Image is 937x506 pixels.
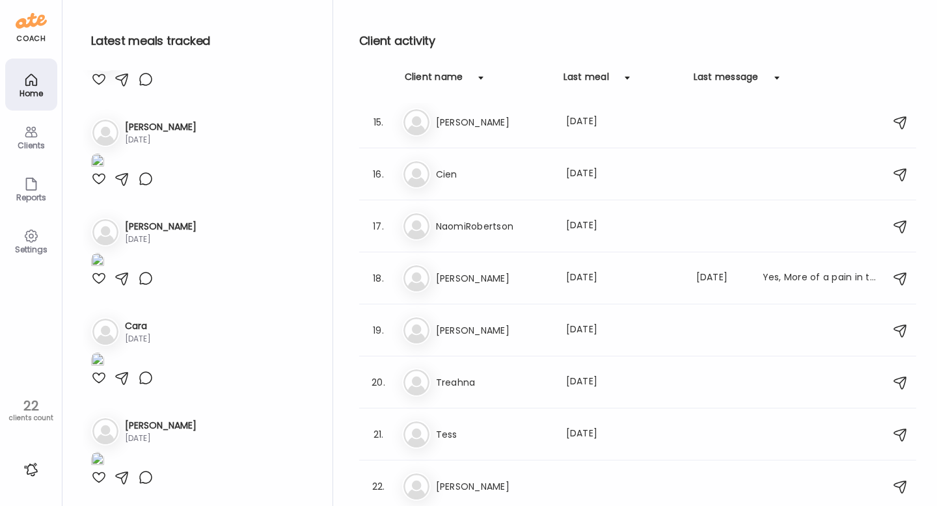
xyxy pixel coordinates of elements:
[125,233,197,245] div: [DATE]
[371,271,387,286] div: 18.
[436,479,550,494] h3: [PERSON_NAME]
[436,219,550,234] h3: NaomiRobertson
[8,141,55,150] div: Clients
[371,375,387,390] div: 20.
[694,70,759,91] div: Last message
[371,427,387,442] div: 21.
[92,120,118,146] img: bg-avatar-default.svg
[125,319,151,333] h3: Cara
[16,33,46,44] div: coach
[403,369,429,395] img: bg-avatar-default.svg
[566,427,681,442] div: [DATE]
[91,153,104,171] img: images%2FrbIjWj5CIDfnd7uTxhe08mjtrCF3%2FpPhCjn0ot6wXSwPxRkyA%2FnV1MLgxOUG3TXi9BvVWp_1080
[5,414,57,423] div: clients count
[91,253,104,271] img: images%2FPmyhH7iHCGZXZdVOsbhHbom68jU2%2FQWdORk4ANuyUw4BjfmTm%2FK9l9weZTIutFcROEsCxg_1080
[371,219,387,234] div: 17.
[92,418,118,444] img: bg-avatar-default.svg
[5,398,57,414] div: 22
[566,114,681,130] div: [DATE]
[403,109,429,135] img: bg-avatar-default.svg
[436,166,550,182] h3: Cien
[91,353,104,370] img: images%2F6VPprYWqoOTkcuOjNN813jC70pd2%2FovatMuKnxqmXmqCbYW0j%2FxuMFAQkHfjHaMMCzfVeZ_1080
[125,333,151,345] div: [DATE]
[436,375,550,390] h3: Treahna
[763,271,877,286] div: Yes, More of a pain in the butt, Just gotta get the surgery to heal and bone to repair. All Good....
[436,271,550,286] h3: [PERSON_NAME]
[91,31,312,51] h2: Latest meals tracked
[403,317,429,343] img: bg-avatar-default.svg
[405,70,463,91] div: Client name
[125,134,197,146] div: [DATE]
[16,10,47,31] img: ate
[8,245,55,254] div: Settings
[92,219,118,245] img: bg-avatar-default.svg
[403,213,429,239] img: bg-avatar-default.svg
[436,114,550,130] h3: [PERSON_NAME]
[125,419,197,433] h3: [PERSON_NAME]
[403,161,429,187] img: bg-avatar-default.svg
[436,427,550,442] h3: Tess
[91,452,104,470] img: images%2FVoMYbJ5HcWOSB2bFI9G74JwG2m92%2FrVHJRSEkXFiA6YRDiRXl%2FheMARUoBtZzrfJFBW0xg_1080
[403,421,429,447] img: bg-avatar-default.svg
[566,323,681,338] div: [DATE]
[8,193,55,202] div: Reports
[371,166,387,182] div: 16.
[125,433,197,444] div: [DATE]
[125,220,197,233] h3: [PERSON_NAME]
[403,265,429,291] img: bg-avatar-default.svg
[371,114,387,130] div: 15.
[371,479,387,494] div: 22.
[8,89,55,98] div: Home
[92,319,118,345] img: bg-avatar-default.svg
[566,166,681,182] div: [DATE]
[403,473,429,499] img: bg-avatar-default.svg
[566,219,681,234] div: [DATE]
[566,375,681,390] div: [DATE]
[125,120,197,134] h3: [PERSON_NAME]
[436,323,550,338] h3: [PERSON_NAME]
[564,70,609,91] div: Last meal
[359,31,916,51] h2: Client activity
[371,323,387,338] div: 19.
[566,271,681,286] div: [DATE]
[696,271,747,286] div: [DATE]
